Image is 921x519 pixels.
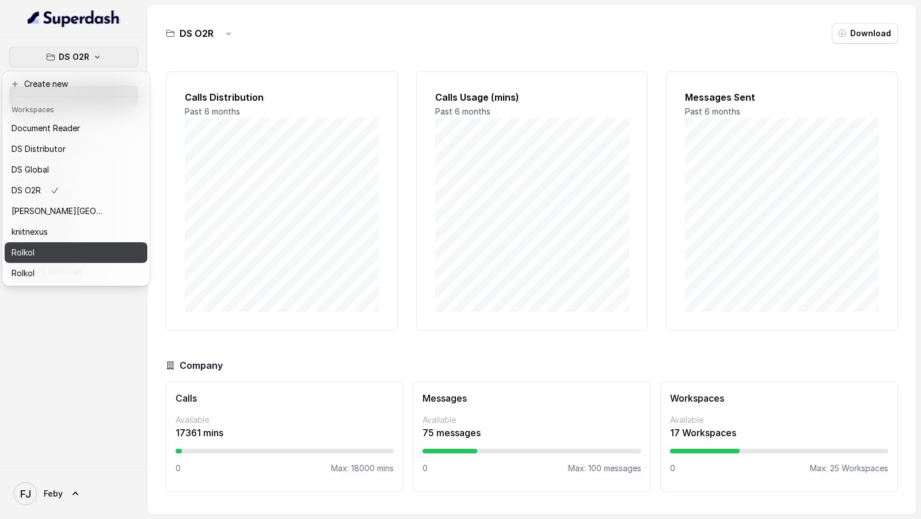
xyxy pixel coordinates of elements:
p: DS Distributor [12,142,66,156]
div: DS O2R [2,71,150,286]
p: DS O2R [12,184,41,197]
button: DS O2R [9,47,138,67]
p: DS O2R [59,50,89,64]
p: Rolkol [12,246,35,259]
p: Document Reader [12,121,80,135]
p: knitnexus [12,225,48,239]
button: Create new [5,74,147,94]
p: [PERSON_NAME][GEOGRAPHIC_DATA] - Testing [12,204,104,218]
header: Workspaces [5,100,147,118]
p: Rolkol [12,266,35,280]
p: DS Global [12,163,49,177]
